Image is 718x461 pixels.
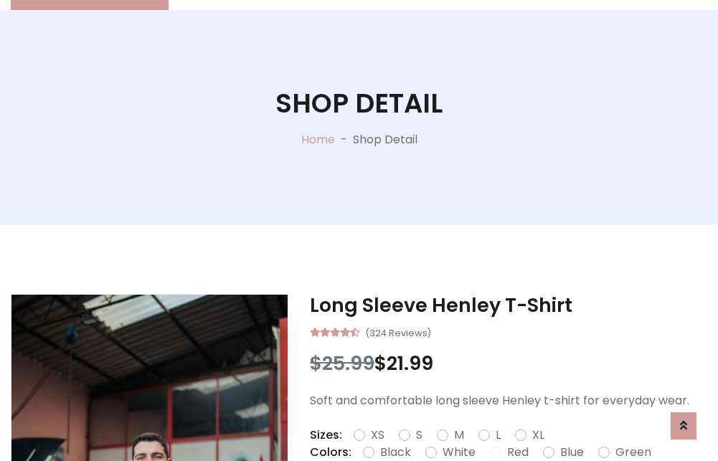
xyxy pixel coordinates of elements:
[371,427,384,444] label: XS
[532,427,544,444] label: XL
[507,444,529,461] label: Red
[335,131,353,148] p: -
[275,87,443,119] h1: Shop Detail
[454,427,464,444] label: M
[310,392,707,409] p: Soft and comfortable long sleeve Henley t-shirt for everyday wear.
[365,323,431,341] small: (324 Reviews)
[496,427,501,444] label: L
[443,444,476,461] label: White
[615,444,651,461] label: Green
[301,131,335,148] a: Home
[310,444,351,461] p: Colors:
[387,350,433,376] span: 21.99
[380,444,411,461] label: Black
[310,294,707,317] h3: Long Sleeve Henley T-Shirt
[310,427,342,444] p: Sizes:
[560,444,584,461] label: Blue
[353,131,417,148] p: Shop Detail
[310,352,707,375] h3: $
[310,350,374,376] span: $25.99
[416,427,422,444] label: S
